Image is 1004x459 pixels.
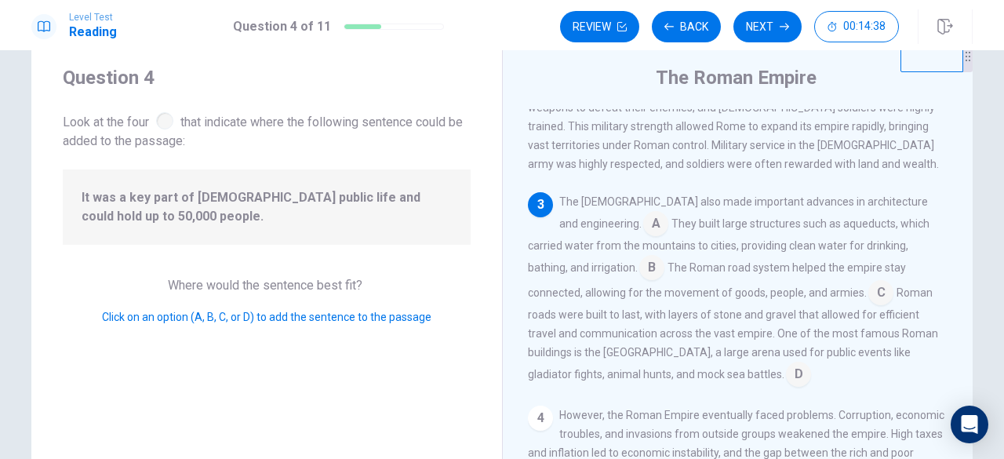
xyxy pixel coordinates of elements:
h1: Question 4 of 11 [233,17,331,36]
button: Back [652,11,721,42]
span: 00:14:38 [843,20,886,33]
span: D [786,362,811,387]
h1: Reading [69,23,117,42]
span: C [868,280,893,305]
span: Where would the sentence best fit? [168,278,366,293]
div: Open Intercom Messenger [951,406,988,443]
span: The Roman road system helped the empire stay connected, allowing for the movement of goods, peopl... [528,261,906,299]
button: Next [733,11,802,42]
span: B [639,255,664,280]
button: Review [560,11,639,42]
div: 4 [528,406,553,431]
span: Level Test [69,12,117,23]
button: 00:14:38 [814,11,899,42]
span: Roman roads were built to last, with layers of stone and gravel that allowed for efficient travel... [528,286,938,381]
h4: The Roman Empire [656,65,817,90]
span: Click on an option (A, B, C, or D) to add the sentence to the passage [102,311,431,323]
span: It was a key part of [DEMOGRAPHIC_DATA] public life and could hold up to 50,000 people. [82,188,452,226]
span: The [DEMOGRAPHIC_DATA] also made important advances in architecture and engineering. [559,195,928,230]
span: Look at the four that indicate where the following sentence could be added to the passage: [63,109,471,151]
span: They built large structures such as aqueducts, which carried water from the mountains to cities, ... [528,217,929,274]
span: A [643,211,668,236]
h4: Question 4 [63,65,471,90]
div: 3 [528,192,553,217]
